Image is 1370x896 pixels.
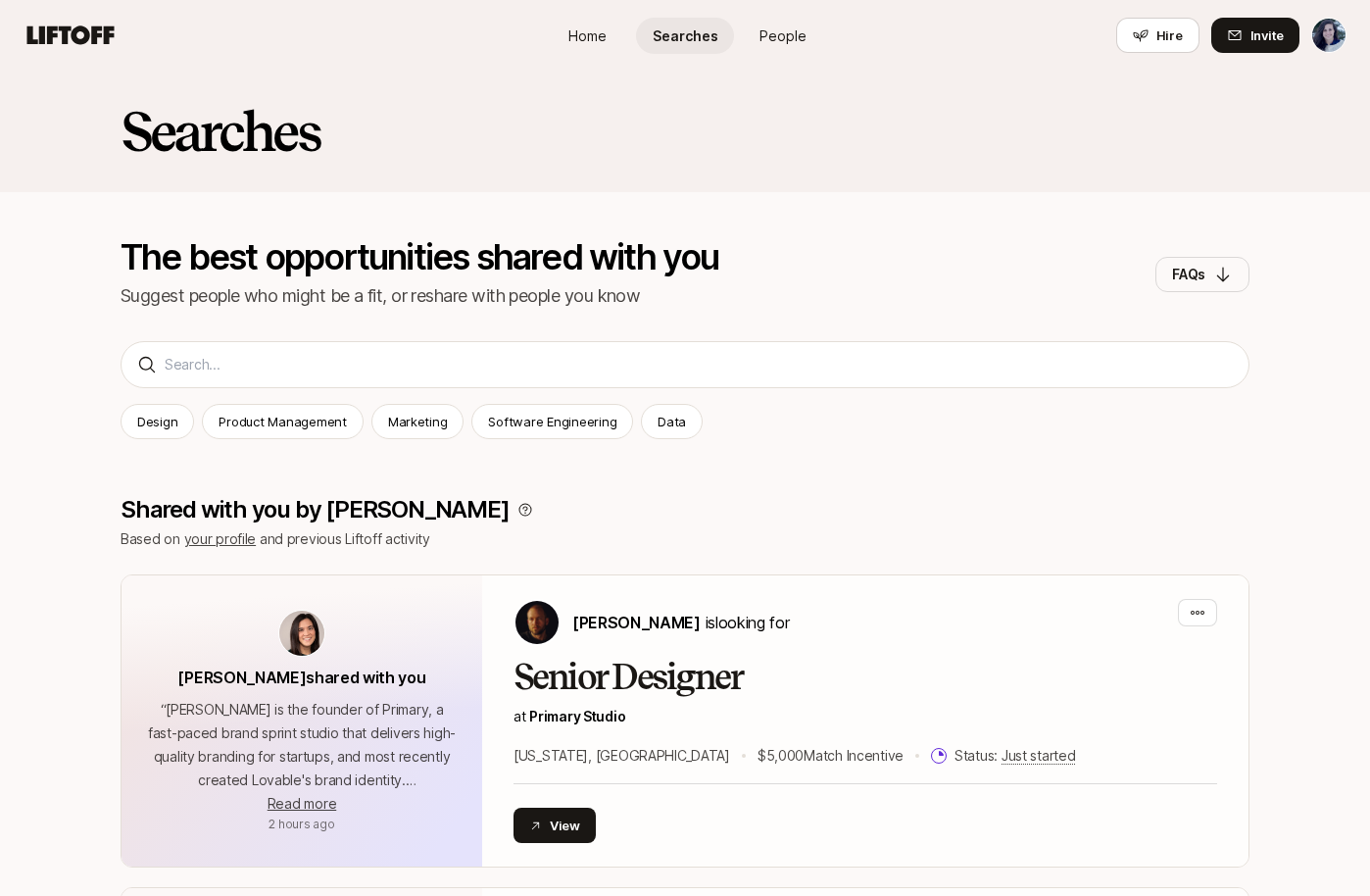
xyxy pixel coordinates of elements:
img: avatar-url [279,611,324,656]
p: Shared with you by [PERSON_NAME] [121,496,510,523]
button: Invite [1211,18,1299,53]
button: View [514,808,596,843]
p: Software Engineering [488,412,616,431]
p: FAQs [1172,263,1205,286]
span: September 11, 2025 10:37am [269,817,334,831]
p: Status: [954,744,1075,768]
span: [PERSON_NAME] shared with you [177,668,425,687]
p: The best opportunities shared with you [121,239,719,274]
a: your profile [184,530,257,547]
p: Data [658,412,686,431]
p: Suggest people who might be a fit, or reshare with people you know [121,282,719,310]
span: Searches [653,25,718,46]
p: “ [PERSON_NAME] is the founder of Primary, a fast-paced brand sprint studio that delivers high-qu... [145,698,459,792]
input: Search... [165,353,1233,376]
span: Hire [1156,25,1183,45]
p: is looking for [572,610,789,635]
span: Just started [1002,747,1076,765]
img: Nicholas Pattison [515,601,559,644]
a: Primary Studio [529,708,625,724]
p: $5,000 Match Incentive [758,744,904,768]
p: Based on and previous Liftoff activity [121,527,1249,551]
h2: Searches [121,102,319,161]
a: Home [538,18,636,54]
button: Barrie Tovar [1311,18,1346,53]
p: Product Management [219,412,346,431]
span: Home [568,25,607,46]
p: Marketing [388,412,448,431]
p: [US_STATE], [GEOGRAPHIC_DATA] [514,744,730,768]
p: Design [137,412,177,431]
span: Read more [268,795,336,812]
button: Hire [1116,18,1199,53]
span: People [759,25,807,46]
h2: Senior Designer [514,658,1217,697]
a: People [734,18,832,54]
button: FAQs [1155,257,1249,292]
a: Searches [636,18,734,54]
img: Barrie Tovar [1312,19,1346,52]
span: Invite [1250,25,1284,45]
p: at [514,705,1217,728]
span: [PERSON_NAME] [572,613,701,632]
button: Read more [268,792,336,816]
